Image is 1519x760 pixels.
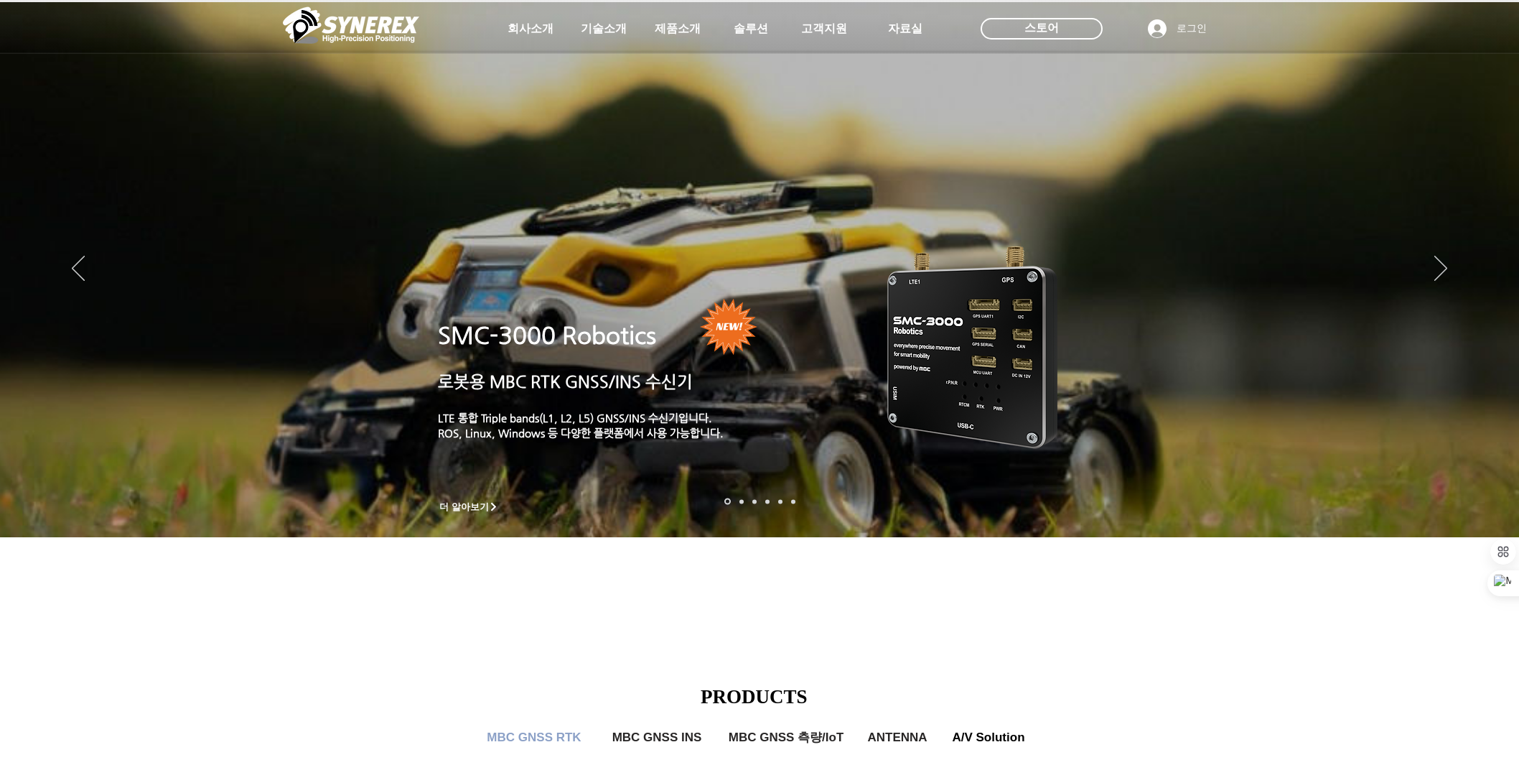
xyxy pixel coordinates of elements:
[283,4,419,47] img: 씨너렉스_White_simbol_대지 1.png
[791,499,795,504] a: 정밀농업
[788,14,860,43] a: 고객지원
[765,499,770,504] a: 자율주행
[801,22,847,37] span: 고객지원
[724,499,731,505] a: 로봇- SMC 2000
[861,723,933,752] a: ANTENNA
[439,501,489,514] span: 더 알아보기
[438,412,712,424] a: LTE 통합 Triple bands(L1, L2, L5) GNSS/INS 수신기입니다.
[718,723,854,752] a: MBC GNSS 측량/IoT
[888,22,922,37] span: 자료실
[981,18,1103,40] div: 스토어
[1138,15,1217,42] button: 로그인
[952,731,1024,745] span: A/V Solution
[1172,22,1212,36] span: 로그인
[642,14,714,43] a: 제품소개
[508,22,553,37] span: 회사소개
[720,499,800,505] nav: 슬라이드
[568,14,640,43] a: 기술소개
[701,686,808,708] span: PRODUCTS
[655,22,701,37] span: 제품소개
[72,256,85,283] button: 이전
[942,723,1035,752] a: A/V Solution
[867,731,927,745] span: ANTENNA
[603,723,711,752] a: MBC GNSS INS
[612,731,702,745] span: MBC GNSS INS
[1024,20,1059,36] span: 스토어
[581,22,627,37] span: 기술소개
[433,498,505,516] a: 더 알아보기
[729,729,844,746] span: MBC GNSS 측량/IoT
[739,499,744,504] a: 드론 8 - SMC 2000
[752,499,757,504] a: 측량 IoT
[477,723,592,752] a: MBC GNSS RTK
[438,372,693,391] a: 로봇용 MBC RTK GNSS/INS 수신기
[778,499,782,504] a: 로봇
[715,14,787,43] a: 솔루션
[869,14,941,43] a: 자료실
[1434,256,1447,283] button: 다음
[495,14,566,43] a: 회사소개
[438,322,656,349] a: SMC-3000 Robotics
[734,22,768,37] span: 솔루션
[438,427,724,439] a: ROS, Linux, Windows 등 다양한 플랫폼에서 사용 가능합니다.
[487,731,581,745] span: MBC GNSS RTK
[867,225,1079,465] img: KakaoTalk_20241224_155801212.png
